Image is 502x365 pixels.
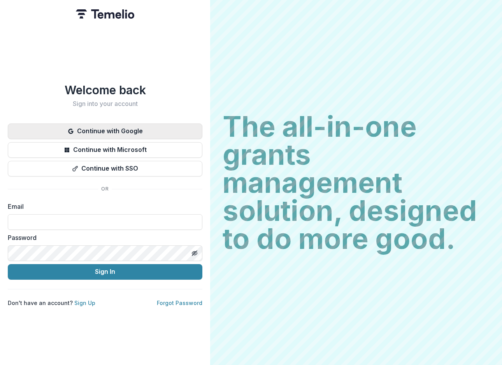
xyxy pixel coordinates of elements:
[8,202,198,211] label: Email
[8,233,198,242] label: Password
[8,100,202,108] h2: Sign into your account
[76,9,134,19] img: Temelio
[8,142,202,158] button: Continue with Microsoft
[8,83,202,97] h1: Welcome back
[8,123,202,139] button: Continue with Google
[188,247,201,259] button: Toggle password visibility
[74,300,95,306] a: Sign Up
[8,264,202,280] button: Sign In
[8,161,202,176] button: Continue with SSO
[157,300,202,306] a: Forgot Password
[8,299,95,307] p: Don't have an account?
